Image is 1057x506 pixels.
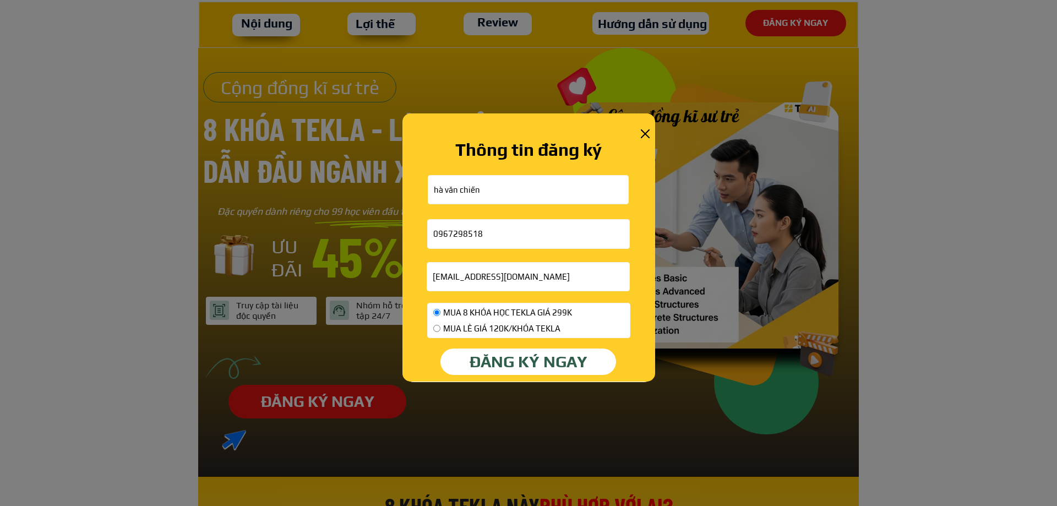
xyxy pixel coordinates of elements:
[443,306,572,319] span: MUA 8 KHÓA HỌC TEKLA GIÁ 299K
[431,220,626,248] input: Số điện thoại
[430,263,626,291] input: Email
[431,176,625,204] input: Họ và tên:
[421,132,636,167] div: Thông tin đăng ký
[439,349,618,376] p: ĐĂNG KÝ NGAY
[443,322,572,335] span: MUA LẺ GIÁ 120K/KHÓA TEKLA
